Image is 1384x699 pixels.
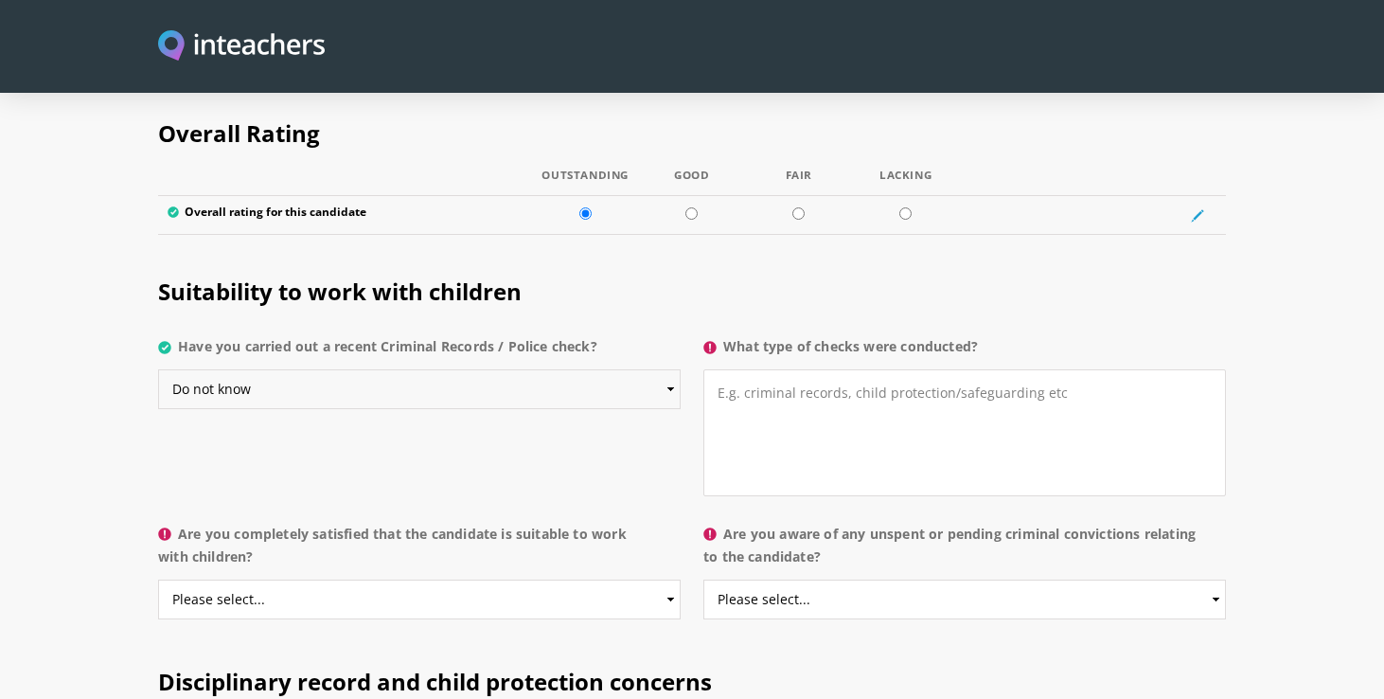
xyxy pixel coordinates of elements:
label: Are you completely satisfied that the candidate is suitable to work with children? [158,523,681,580]
label: What type of checks were conducted? [703,335,1226,369]
label: Have you carried out a recent Criminal Records / Police check? [158,335,681,369]
label: Overall rating for this candidate [168,206,523,224]
th: Lacking [852,170,959,196]
th: Good [639,170,746,196]
img: Inteachers [158,30,325,63]
th: Outstanding [532,170,639,196]
label: Are you aware of any unspent or pending criminal convictions relating to the candidate? [703,523,1226,580]
span: Suitability to work with children [158,276,522,307]
span: Overall Rating [158,117,320,149]
span: Disciplinary record and child protection concerns [158,666,712,697]
th: Fair [745,170,852,196]
a: Visit this site's homepage [158,30,325,63]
